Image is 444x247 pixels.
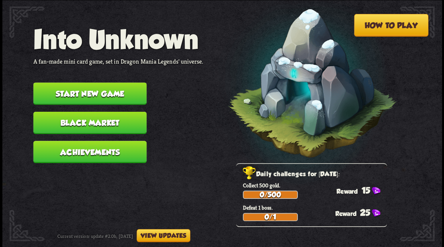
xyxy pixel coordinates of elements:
[137,229,190,242] button: View updates
[243,166,256,180] img: Golden_Trophy_Icon.png
[243,213,297,220] div: 0/1
[336,185,387,195] div: 15
[354,14,428,37] button: How to play
[33,24,203,54] h1: Into Unknown
[33,57,203,65] p: A fan-made mini card game, set in Dragon Mania Legends' universe.
[33,82,147,105] button: Start new game
[243,191,297,198] div: 0/500
[243,181,387,189] p: Collect 500 gold.
[33,111,147,134] button: Black Market
[243,169,387,180] h2: Daily challenges for [DATE]:
[243,204,387,211] p: Defeat 1 boss.
[33,141,147,163] button: Achievements
[57,229,190,242] div: Current version: update #2.0b, [DATE]
[335,207,387,217] div: 25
